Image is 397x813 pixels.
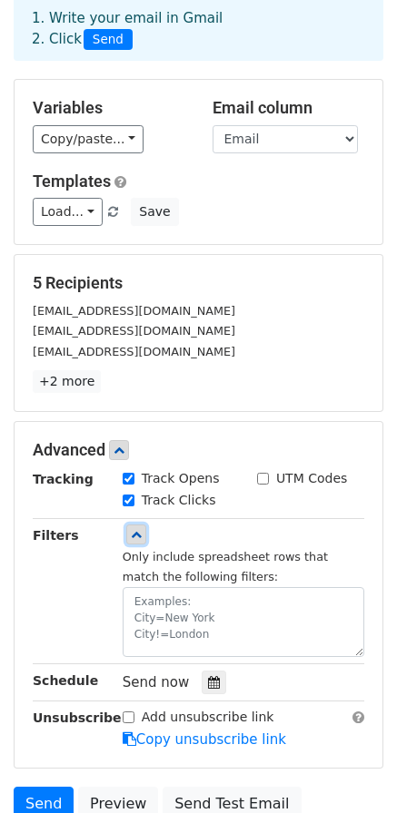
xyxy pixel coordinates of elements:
[33,198,103,226] a: Load...
[123,550,328,584] small: Only include spreadsheet rows that match the following filters:
[33,440,364,460] h5: Advanced
[276,469,347,488] label: UTM Codes
[142,491,216,510] label: Track Clicks
[33,273,364,293] h5: 5 Recipients
[33,171,111,191] a: Templates
[213,98,365,118] h5: Email column
[33,324,235,338] small: [EMAIL_ADDRESS][DOMAIN_NAME]
[131,198,178,226] button: Save
[142,469,220,488] label: Track Opens
[33,304,235,318] small: [EMAIL_ADDRESS][DOMAIN_NAME]
[123,731,286,748] a: Copy unsubscribe link
[142,708,274,727] label: Add unsubscribe link
[33,345,235,358] small: [EMAIL_ADDRESS][DOMAIN_NAME]
[33,472,94,486] strong: Tracking
[18,8,379,50] div: 1. Write your email in Gmail 2. Click
[123,674,190,691] span: Send now
[33,710,122,725] strong: Unsubscribe
[33,370,101,393] a: +2 more
[84,29,133,51] span: Send
[306,726,397,813] iframe: Chat Widget
[33,673,98,688] strong: Schedule
[33,125,144,153] a: Copy/paste...
[33,98,185,118] h5: Variables
[33,528,79,543] strong: Filters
